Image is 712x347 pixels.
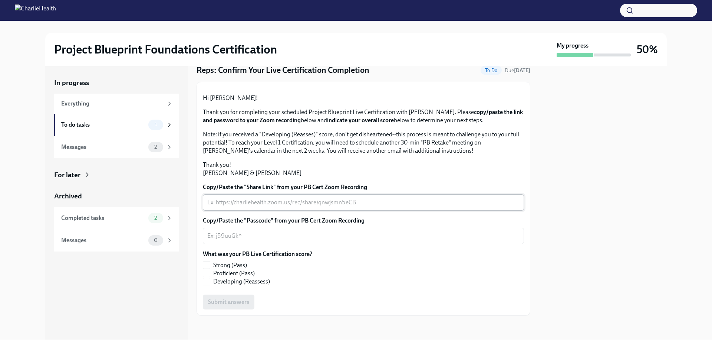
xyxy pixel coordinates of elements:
[149,237,162,243] span: 0
[150,144,161,150] span: 2
[203,161,524,177] p: Thank you! [PERSON_NAME] & [PERSON_NAME]
[213,278,270,286] span: Developing (Reassess)
[481,68,502,73] span: To Do
[54,229,179,252] a: Messages0
[61,100,163,108] div: Everything
[505,67,530,74] span: October 2nd, 2025 12:00
[557,42,589,50] strong: My progress
[150,215,161,221] span: 2
[637,43,658,56] h3: 50%
[203,183,524,191] label: Copy/Paste the "Share Link" from your PB Cert Zoom Recording
[54,191,179,201] a: Archived
[54,170,179,180] a: For later
[54,78,179,88] a: In progress
[54,207,179,229] a: Completed tasks2
[505,67,530,74] span: Due
[514,67,530,74] strong: [DATE]
[61,236,145,244] div: Messages
[203,130,524,155] p: Note: if you received a "Developing (Reasses)" score, don't get disheartened--this process is mea...
[203,217,524,225] label: Copy/Paste the "Passcode" from your PB Cert Zoom Recording
[327,117,394,124] strong: indicate your overall score
[54,94,179,114] a: Everything
[54,170,80,180] div: For later
[197,65,369,76] h4: Reps: Confirm Your Live Certification Completion
[54,42,277,57] h2: Project Blueprint Foundations Certification
[203,108,524,124] p: Thank you for completing your scheduled Project Blueprint Live Certification with [PERSON_NAME]. ...
[150,122,161,127] span: 1
[213,269,255,278] span: Proficient (Pass)
[61,143,145,151] div: Messages
[54,114,179,136] a: To do tasks1
[203,250,312,258] label: What was your PB Live Certification score?
[203,94,524,102] p: Hi [PERSON_NAME]!
[61,214,145,222] div: Completed tasks
[54,136,179,158] a: Messages2
[15,4,56,16] img: CharlieHealth
[61,121,145,129] div: To do tasks
[213,261,247,269] span: Strong (Pass)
